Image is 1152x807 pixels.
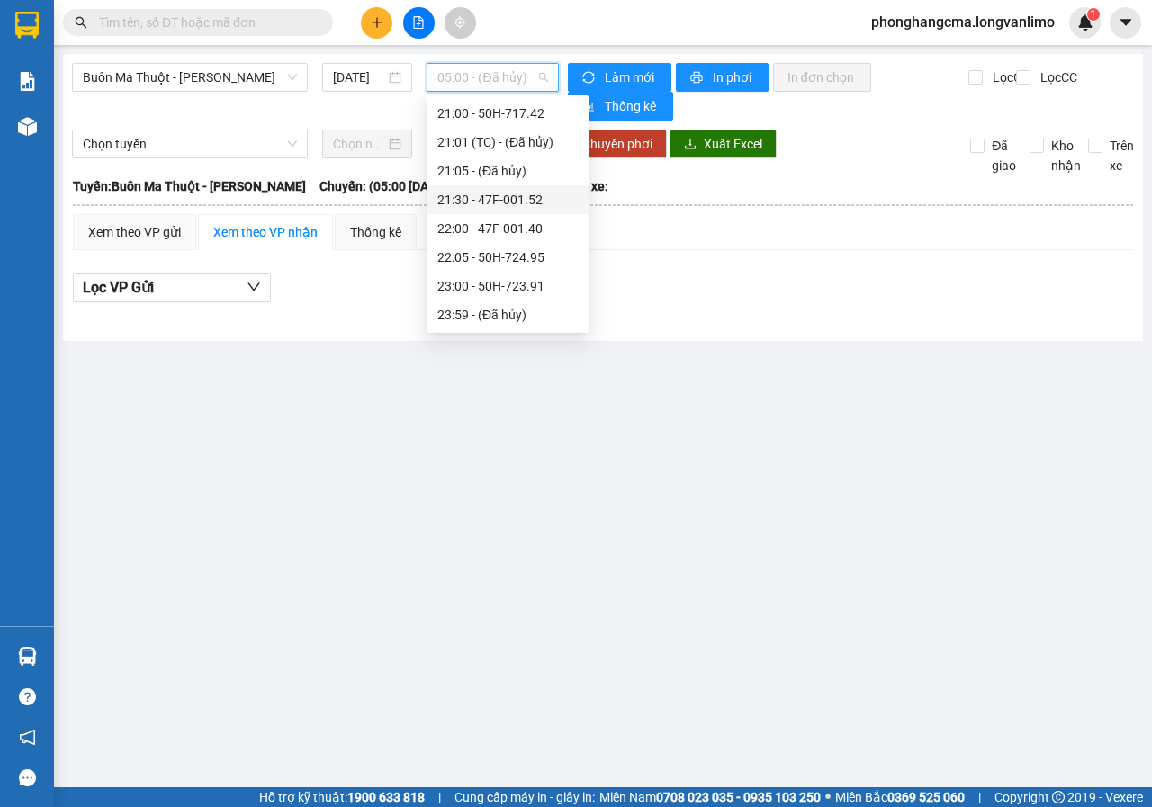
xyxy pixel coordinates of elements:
span: Miền Bắc [835,787,965,807]
span: copyright [1052,791,1065,803]
span: down [247,280,261,294]
div: 22:00 - 47F-001.40 [437,219,578,238]
button: downloadXuất Excel [670,130,777,158]
sup: 1 [1087,8,1100,21]
strong: 1900 633 818 [347,790,425,804]
input: Chọn ngày [333,134,385,154]
span: ⚪️ [825,794,831,801]
img: solution-icon [18,72,37,91]
span: In phơi [713,67,754,87]
div: 21:01 (TC) - (Đã hủy) [437,132,578,152]
span: message [19,769,36,786]
span: Lọc VP Gửi [83,276,154,299]
span: Thống kê [605,96,659,116]
button: printerIn phơi [676,63,769,92]
span: search [75,16,87,29]
button: plus [361,7,392,39]
span: 1 [1090,8,1096,21]
button: Lọc VP Gửi [73,273,271,302]
img: warehouse-icon [18,117,37,136]
button: bar-chartThống kê [568,92,673,121]
button: caret-down [1110,7,1141,39]
img: warehouse-icon [18,647,37,666]
span: Làm mới [605,67,657,87]
strong: 0708 023 035 - 0935 103 250 [656,790,821,804]
span: Kho nhận [1044,136,1088,175]
span: caret-down [1118,14,1134,31]
button: aim [445,7,476,39]
span: Chọn tuyến [83,130,297,157]
span: Miền Nam [599,787,821,807]
span: Buôn Ma Thuột - Hồ Chí Minh [83,64,297,91]
span: printer [690,71,706,85]
div: 21:30 - 47F-001.52 [437,190,578,210]
span: aim [454,16,466,29]
img: logo-vxr [15,12,39,39]
span: | [978,787,981,807]
span: Lọc CR [985,67,1032,87]
span: Trên xe [1102,136,1141,175]
span: file-add [412,16,425,29]
div: 22:05 - 50H-724.95 [437,247,578,267]
span: Lọc CC [1033,67,1080,87]
div: 23:59 - (Đã hủy) [437,305,578,325]
div: 21:05 - (Đã hủy) [437,161,578,181]
button: syncLàm mới [568,63,671,92]
img: icon-new-feature [1077,14,1093,31]
button: Chuyển phơi [568,130,667,158]
span: sync [582,71,598,85]
span: Chuyến: (05:00 [DATE]) [319,176,451,196]
strong: 0369 525 060 [887,790,965,804]
b: Tuyến: Buôn Ma Thuột - [PERSON_NAME] [73,179,306,193]
span: phonghangcma.longvanlimo [857,11,1069,33]
span: Cung cấp máy in - giấy in: [454,787,595,807]
span: 05:00 - (Đã hủy) [437,64,547,91]
span: bar-chart [582,100,598,114]
input: 13/09/2025 [333,67,385,87]
span: Đã giao [985,136,1023,175]
button: In đơn chọn [773,63,871,92]
div: Thống kê [350,222,401,242]
span: notification [19,729,36,746]
div: Xem theo VP nhận [213,222,318,242]
span: Hỗ trợ kỹ thuật: [259,787,425,807]
button: file-add [403,7,435,39]
input: Tìm tên, số ĐT hoặc mã đơn [99,13,311,32]
span: | [438,787,441,807]
div: 23:00 - 50H-723.91 [437,276,578,296]
div: Xem theo VP gửi [88,222,181,242]
span: question-circle [19,688,36,705]
div: 21:00 - 50H-717.42 [437,103,578,123]
span: plus [371,16,383,29]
